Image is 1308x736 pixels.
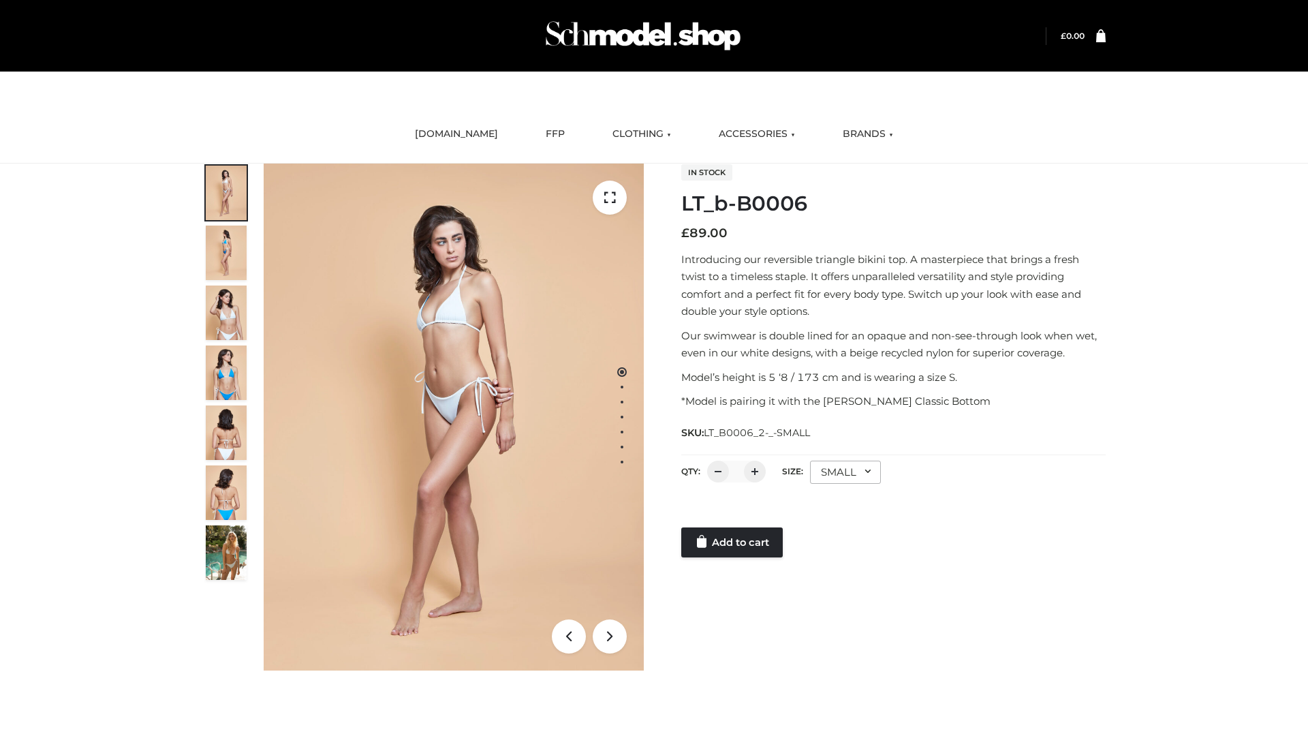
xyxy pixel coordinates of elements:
[832,119,903,149] a: BRANDS
[681,191,1106,216] h1: LT_b-B0006
[405,119,508,149] a: [DOMAIN_NAME]
[206,346,247,400] img: ArielClassicBikiniTop_CloudNine_AzureSky_OW114ECO_4-scaled.jpg
[704,427,810,439] span: LT_B0006_2-_-SMALL
[681,164,732,181] span: In stock
[681,226,689,241] span: £
[1061,31,1085,41] bdi: 0.00
[681,251,1106,320] p: Introducing our reversible triangle bikini top. A masterpiece that brings a fresh twist to a time...
[681,425,811,441] span: SKU:
[1061,31,1066,41] span: £
[681,327,1106,362] p: Our swimwear is double lined for an opaque and non-see-through look when wet, even in our white d...
[535,119,575,149] a: FFP
[810,461,881,484] div: SMALL
[681,527,783,557] a: Add to cart
[541,9,745,63] img: Schmodel Admin 964
[602,119,681,149] a: CLOTHING
[1061,31,1085,41] a: £0.00
[206,405,247,460] img: ArielClassicBikiniTop_CloudNine_AzureSky_OW114ECO_7-scaled.jpg
[206,166,247,220] img: ArielClassicBikiniTop_CloudNine_AzureSky_OW114ECO_1-scaled.jpg
[206,525,247,580] img: Arieltop_CloudNine_AzureSky2.jpg
[206,465,247,520] img: ArielClassicBikiniTop_CloudNine_AzureSky_OW114ECO_8-scaled.jpg
[708,119,805,149] a: ACCESSORIES
[681,393,1106,410] p: *Model is pairing it with the [PERSON_NAME] Classic Bottom
[681,369,1106,386] p: Model’s height is 5 ‘8 / 173 cm and is wearing a size S.
[681,466,700,476] label: QTY:
[264,164,644,671] img: ArielClassicBikiniTop_CloudNine_AzureSky_OW114ECO_1
[206,226,247,280] img: ArielClassicBikiniTop_CloudNine_AzureSky_OW114ECO_2-scaled.jpg
[681,226,728,241] bdi: 89.00
[206,286,247,340] img: ArielClassicBikiniTop_CloudNine_AzureSky_OW114ECO_3-scaled.jpg
[782,466,803,476] label: Size:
